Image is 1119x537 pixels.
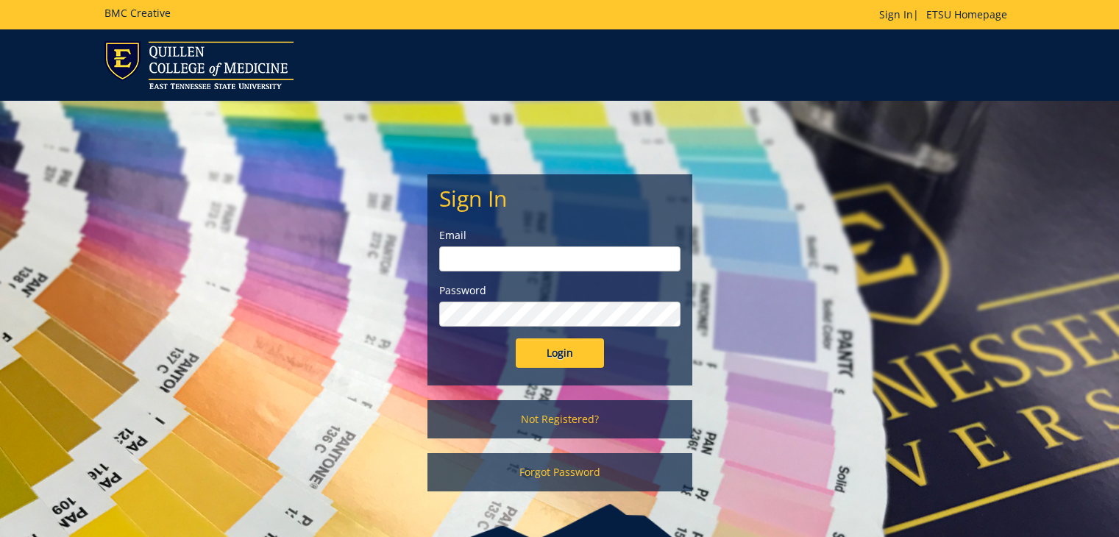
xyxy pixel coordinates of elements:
label: Password [439,283,681,298]
input: Login [516,338,604,368]
label: Email [439,228,681,243]
h5: BMC Creative [104,7,171,18]
p: | [879,7,1015,22]
img: ETSU logo [104,41,294,89]
a: Forgot Password [427,453,692,491]
a: Sign In [879,7,913,21]
h2: Sign In [439,186,681,210]
a: ETSU Homepage [919,7,1015,21]
a: Not Registered? [427,400,692,438]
